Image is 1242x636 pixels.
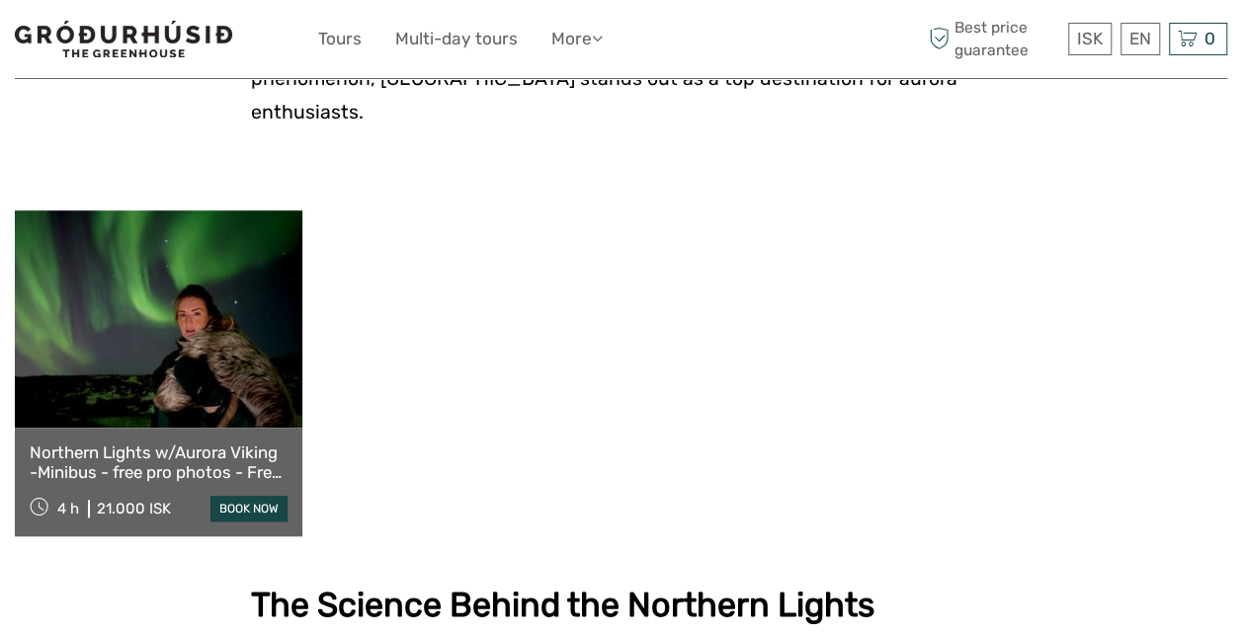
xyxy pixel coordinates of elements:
strong: The Science Behind the Northern Lights [251,585,874,625]
a: book now [210,496,288,521]
p: We're away right now. Please check back later! [28,35,223,50]
a: Multi-day tours [395,25,518,53]
span: Best price guarantee [924,17,1063,60]
a: More [551,25,603,53]
div: EN [1120,23,1160,55]
a: Northern Lights w/Aurora Viking -Minibus - free pro photos - Free Retry [30,442,288,483]
span: ISK [1077,29,1103,48]
button: Open LiveChat chat widget [227,31,251,54]
span: 4 h [57,500,79,517]
a: Tours [318,25,362,53]
div: 21.000 ISK [97,500,171,517]
span: 0 [1201,29,1218,48]
img: 1578-341a38b5-ce05-4595-9f3d-b8aa3718a0b3_logo_small.jpg [15,21,232,57]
